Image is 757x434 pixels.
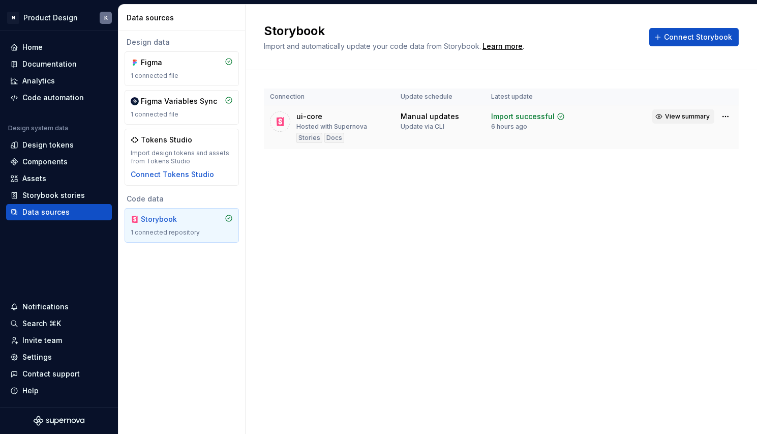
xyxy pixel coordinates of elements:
[665,112,710,121] span: View summary
[125,90,239,125] a: Figma Variables Sync1 connected file
[22,386,39,396] div: Help
[131,149,233,165] div: Import design tokens and assets from Tokens Studio
[104,14,108,22] div: K
[652,109,714,124] button: View summary
[131,72,233,80] div: 1 connected file
[481,43,524,50] span: .
[6,366,112,382] button: Contact support
[324,133,344,143] div: Docs
[131,228,233,237] div: 1 connected repository
[664,32,732,42] span: Connect Storybook
[22,42,43,52] div: Home
[6,315,112,332] button: Search ⌘K
[22,173,46,184] div: Assets
[23,13,78,23] div: Product Design
[131,110,233,119] div: 1 connected file
[141,214,190,224] div: Storybook
[296,111,322,122] div: ui-core
[482,41,523,51] a: Learn more
[401,123,444,131] div: Update via CLI
[22,335,62,345] div: Invite team
[34,416,84,426] svg: Supernova Logo
[491,111,555,122] div: Import successful
[6,39,112,55] a: Home
[264,42,481,50] span: Import and automatically update your code data from Storybook.
[22,319,61,329] div: Search ⌘K
[2,7,116,28] button: NProduct DesignK
[491,123,527,131] div: 6 hours ago
[485,89,584,105] th: Latest update
[6,56,112,72] a: Documentation
[6,204,112,220] a: Data sources
[7,12,19,24] div: N
[6,187,112,204] a: Storybook stories
[296,133,322,143] div: Stories
[141,57,190,68] div: Figma
[22,369,80,379] div: Contact support
[6,299,112,315] button: Notifications
[22,190,85,200] div: Storybook stories
[6,170,112,187] a: Assets
[22,302,69,312] div: Notifications
[6,154,112,170] a: Components
[125,37,239,47] div: Design data
[264,89,395,105] th: Connection
[141,96,217,106] div: Figma Variables Sync
[6,349,112,365] a: Settings
[395,89,485,105] th: Update schedule
[125,194,239,204] div: Code data
[22,76,55,86] div: Analytics
[6,137,112,153] a: Design tokens
[22,59,77,69] div: Documentation
[6,332,112,349] a: Invite team
[22,140,74,150] div: Design tokens
[127,13,241,23] div: Data sources
[264,23,637,39] h2: Storybook
[296,123,367,131] div: Hosted with Supernova
[649,28,739,46] button: Connect Storybook
[22,93,84,103] div: Code automation
[6,73,112,89] a: Analytics
[125,208,239,243] a: Storybook1 connected repository
[6,90,112,106] a: Code automation
[6,383,112,399] button: Help
[22,207,70,217] div: Data sources
[125,129,239,186] a: Tokens StudioImport design tokens and assets from Tokens StudioConnect Tokens Studio
[22,352,52,362] div: Settings
[131,169,214,180] button: Connect Tokens Studio
[22,157,68,167] div: Components
[125,51,239,86] a: Figma1 connected file
[8,124,68,132] div: Design system data
[401,111,459,122] div: Manual updates
[141,135,192,145] div: Tokens Studio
